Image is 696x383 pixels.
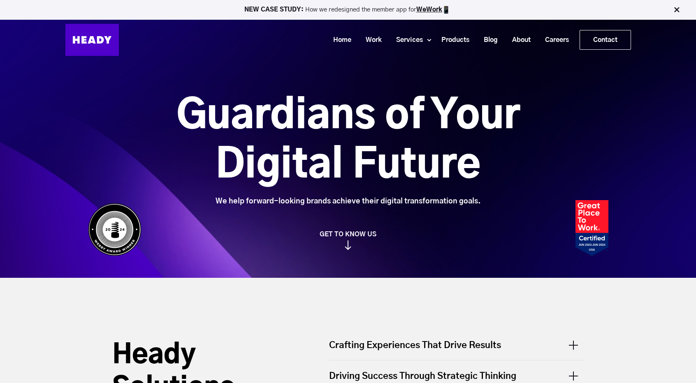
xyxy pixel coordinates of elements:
[386,32,427,48] a: Services
[535,32,573,48] a: Careers
[244,7,305,13] strong: NEW CASE STUDY:
[473,32,502,48] a: Blog
[88,203,142,256] img: Heady_WebbyAward_Winner-4
[673,6,681,14] img: Close Bar
[130,197,566,206] div: We help forward-looking brands achieve their digital transformation goals.
[323,32,355,48] a: Home
[130,92,566,190] h1: Guardians of Your Digital Future
[84,230,612,250] a: GET TO KNOW US
[65,24,119,56] img: Heady_Logo_Web-01 (1)
[345,240,351,250] img: arrow_down
[4,6,692,14] p: How we redesigned the member app for
[575,200,608,256] img: Heady_2023_Certification_Badge
[416,7,442,13] a: WeWork
[502,32,535,48] a: About
[580,30,631,49] a: Contact
[329,339,584,360] div: Crafting Experiences That Drive Results
[431,32,473,48] a: Products
[442,6,450,14] img: app emoji
[127,30,631,50] div: Navigation Menu
[355,32,386,48] a: Work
